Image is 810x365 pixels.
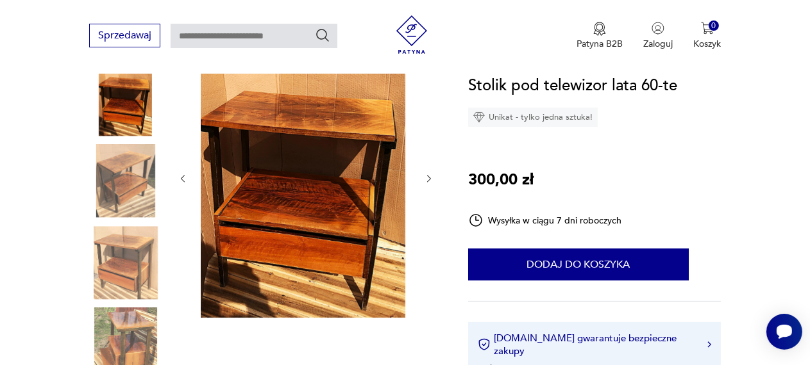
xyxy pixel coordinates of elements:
div: 0 [709,20,720,31]
img: Ikona strzałki w prawo [707,341,711,348]
button: Sprzedawaj [89,24,160,47]
button: 0Koszyk [693,22,721,50]
a: Ikona medaluPatyna B2B [577,22,623,50]
button: Dodaj do koszyka [468,248,689,280]
p: Koszyk [693,38,721,50]
img: Zdjęcie produktu Stolik pod telewizor lata 60-te [89,226,162,299]
h1: Stolik pod telewizor lata 60-te [468,74,677,98]
button: Zaloguj [643,22,673,50]
button: Patyna B2B [577,22,623,50]
img: Patyna - sklep z meblami i dekoracjami vintage [392,15,431,54]
img: Ikona medalu [593,22,606,36]
iframe: Smartsupp widget button [766,314,802,350]
div: Wysyłka w ciągu 7 dni roboczych [468,213,622,228]
a: Sprzedawaj [89,32,160,41]
img: Zdjęcie produktu Stolik pod telewizor lata 60-te [201,37,405,318]
img: Ikona certyfikatu [478,338,491,351]
img: Ikona koszyka [701,22,714,35]
p: Zaloguj [643,38,673,50]
button: Szukaj [315,28,330,43]
p: Patyna B2B [577,38,623,50]
button: [DOMAIN_NAME] gwarantuje bezpieczne zakupy [478,332,711,357]
img: Zdjęcie produktu Stolik pod telewizor lata 60-te [89,63,162,136]
p: 300,00 zł [468,168,534,192]
div: Unikat - tylko jedna sztuka! [468,108,598,127]
img: Ikona diamentu [473,111,485,123]
img: Ikonka użytkownika [652,22,664,35]
img: Zdjęcie produktu Stolik pod telewizor lata 60-te [89,145,162,218]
